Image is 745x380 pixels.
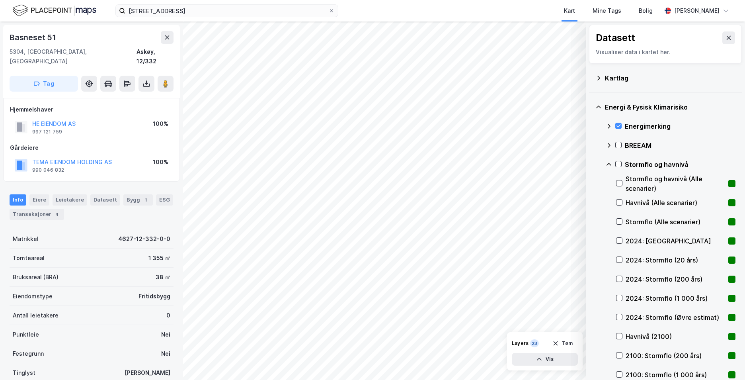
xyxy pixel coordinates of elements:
[142,196,150,204] div: 1
[10,47,137,66] div: 5304, [GEOGRAPHIC_DATA], [GEOGRAPHIC_DATA]
[705,342,745,380] iframe: Chat Widget
[605,73,735,83] div: Kartlag
[13,253,45,263] div: Tomteareal
[564,6,575,16] div: Kart
[626,332,725,341] div: Havnivå (2100)
[13,349,44,358] div: Festegrunn
[530,339,539,347] div: 23
[626,370,725,380] div: 2100: Stormflo (1 000 års)
[639,6,653,16] div: Bolig
[625,160,735,169] div: Stormflo og havnivå
[156,272,170,282] div: 38 ㎡
[118,234,170,244] div: 4627-12-332-0-0
[13,330,39,339] div: Punktleie
[10,209,64,220] div: Transaksjoner
[626,274,725,284] div: 2024: Stormflo (200 års)
[10,76,78,92] button: Tag
[13,292,53,301] div: Eiendomstype
[512,340,529,347] div: Layers
[626,236,725,246] div: 2024: [GEOGRAPHIC_DATA]
[596,31,635,44] div: Datasett
[13,234,39,244] div: Matrikkel
[90,194,120,206] div: Datasett
[32,129,62,135] div: 997 121 759
[10,31,58,44] div: Basneset 51
[605,102,735,112] div: Energi & Fysisk Klimarisiko
[156,194,173,206] div: ESG
[625,121,735,131] div: Energimerking
[10,143,173,153] div: Gårdeiere
[593,6,621,16] div: Mine Tags
[125,5,328,17] input: Søk på adresse, matrikkel, gårdeiere, leietakere eller personer
[10,194,26,206] div: Info
[626,294,725,303] div: 2024: Stormflo (1 000 års)
[626,255,725,265] div: 2024: Stormflo (20 års)
[166,311,170,320] div: 0
[53,210,61,218] div: 4
[547,337,578,350] button: Tøm
[674,6,720,16] div: [PERSON_NAME]
[137,47,174,66] div: Askøy, 12/332
[512,353,578,366] button: Vis
[161,349,170,358] div: Nei
[29,194,49,206] div: Eiere
[626,217,725,227] div: Stormflo (Alle scenarier)
[596,47,735,57] div: Visualiser data i kartet her.
[625,141,735,150] div: BREEAM
[13,368,35,378] div: Tinglyst
[125,368,170,378] div: [PERSON_NAME]
[10,105,173,114] div: Hjemmelshaver
[148,253,170,263] div: 1 355 ㎡
[13,311,59,320] div: Antall leietakere
[161,330,170,339] div: Nei
[626,313,725,322] div: 2024: Stormflo (Øvre estimat)
[13,4,96,18] img: logo.f888ab2527a4732fd821a326f86c7f29.svg
[153,157,168,167] div: 100%
[626,351,725,360] div: 2100: Stormflo (200 års)
[53,194,87,206] div: Leietakere
[138,292,170,301] div: Fritidsbygg
[626,174,725,193] div: Stormflo og havnivå (Alle scenarier)
[626,198,725,208] div: Havnivå (Alle scenarier)
[32,167,64,173] div: 990 046 832
[153,119,168,129] div: 100%
[13,272,59,282] div: Bruksareal (BRA)
[123,194,153,206] div: Bygg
